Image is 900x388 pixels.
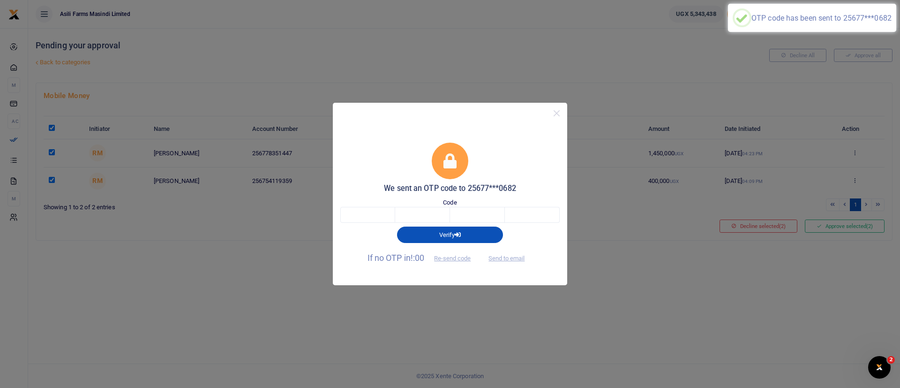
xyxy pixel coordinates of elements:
span: !:00 [411,253,424,263]
span: 2 [887,356,895,364]
iframe: Intercom live chat [868,356,891,379]
label: Code [443,198,457,207]
button: Close [550,107,563,120]
div: OTP code has been sent to 25677***0682 [751,14,892,23]
h5: We sent an OTP code to 25677***0682 [340,184,560,193]
button: Verify [397,227,503,243]
span: If no OTP in [367,253,479,263]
